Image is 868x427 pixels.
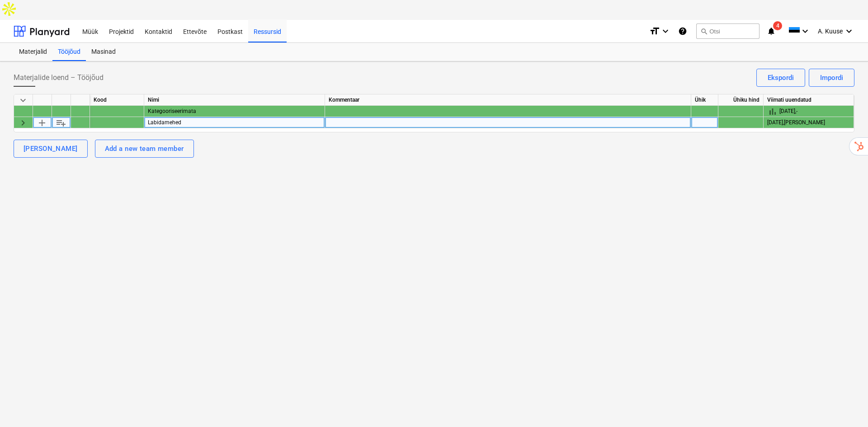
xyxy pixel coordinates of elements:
[37,117,47,128] span: Lisa kategooria
[756,69,805,87] button: Ekspordi
[696,23,759,39] button: Otsi
[718,94,764,106] div: Ühiku hind
[800,26,811,37] i: keyboard_arrow_down
[660,26,671,37] i: keyboard_arrow_down
[649,26,660,37] i: format_size
[325,94,691,106] div: Kommentaar
[90,94,144,106] div: Kood
[178,19,212,42] div: Ettevõte
[700,28,708,35] span: search
[691,94,718,106] div: Ühik
[820,72,843,84] div: Impordi
[764,94,854,106] div: Viimati uuendatud
[86,43,121,61] a: Masinad
[818,28,843,35] span: A. Kuuse
[248,19,287,42] div: Ressursid
[767,106,850,117] div: [DATE] , -
[77,20,104,42] a: Müük
[678,26,687,37] i: Abikeskus
[768,72,794,84] div: Ekspordi
[139,20,178,42] a: Kontaktid
[14,140,88,158] button: [PERSON_NAME]
[77,19,104,42] div: Müük
[104,19,139,42] div: Projektid
[56,117,66,128] span: Add a new team member
[844,26,854,37] i: keyboard_arrow_down
[14,43,52,61] a: Materjalid
[95,140,194,158] button: Add a new team member
[144,106,325,117] div: Kategooriseerimata
[212,19,248,42] div: Postkast
[18,95,28,106] span: keyboard_arrow_down
[767,106,778,117] span: Kuva hinnaajalugu
[144,94,325,106] div: Nimi
[144,117,325,128] div: Labidamehed
[52,43,86,61] a: Tööjõud
[178,20,212,42] a: Ettevõte
[809,69,854,87] button: Impordi
[139,19,178,42] div: Kontaktid
[24,143,78,155] div: [PERSON_NAME]
[767,117,850,128] div: [DATE] , [PERSON_NAME]
[767,26,776,37] i: notifications
[18,117,28,128] span: keyboard_arrow_right
[14,72,104,83] span: Materjalide loend – Tööjõud
[105,143,184,155] div: Add a new team member
[212,20,248,42] a: Postkast
[248,20,287,42] a: Ressursid
[773,21,782,30] span: 4
[104,20,139,42] a: Projektid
